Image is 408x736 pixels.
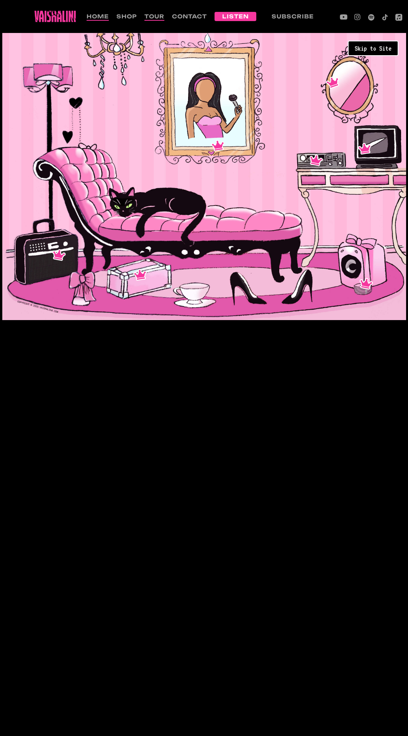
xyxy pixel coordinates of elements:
[34,11,76,22] img: Vaishalini
[144,13,164,20] a: tour
[357,275,375,292] img: merch-star
[348,41,398,56] button: Skip to Site
[210,139,226,153] img: about-star
[87,13,109,20] a: home
[116,13,137,20] a: shop
[222,13,249,20] span: listen
[50,246,68,263] img: concerts-star
[306,152,325,168] img: music-star
[324,74,342,91] img: mirror-star
[132,268,149,283] img: royalty-star
[272,13,314,20] span: Subscribe
[264,13,321,20] a: Subscribe
[215,13,256,20] a: listen
[172,13,207,20] a: contact
[357,141,373,156] img: videos-star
